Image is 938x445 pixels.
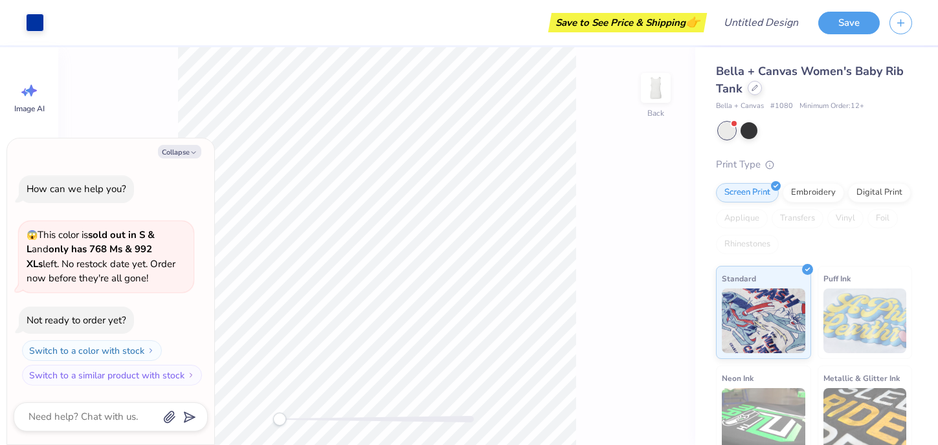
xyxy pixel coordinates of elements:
[716,183,779,202] div: Screen Print
[14,103,45,114] span: Image AI
[716,157,912,172] div: Print Type
[848,183,911,202] div: Digital Print
[722,288,805,353] img: Standard
[823,288,907,353] img: Puff Ink
[27,228,155,256] strong: sold out in S & L
[22,340,162,361] button: Switch to a color with stock
[27,182,126,195] div: How can we help you?
[799,101,864,112] span: Minimum Order: 12 +
[770,101,793,112] span: # 1080
[716,101,764,112] span: Bella + Canvas
[647,107,664,119] div: Back
[772,209,823,228] div: Transfers
[643,75,669,101] img: Back
[147,347,155,354] img: Switch to a color with stock
[158,145,201,158] button: Collapse
[27,229,38,241] span: 😱
[823,371,900,385] span: Metallic & Glitter Ink
[827,209,864,228] div: Vinyl
[867,209,898,228] div: Foil
[716,209,768,228] div: Applique
[187,371,195,379] img: Switch to a similar product with stock
[686,14,700,30] span: 👉
[783,183,844,202] div: Embroidery
[27,228,175,285] span: This color is and left. No restock date yet. Order now before they're all gone!
[713,10,809,36] input: Untitled Design
[273,413,286,426] div: Accessibility label
[552,13,704,32] div: Save to See Price & Shipping
[27,243,152,270] strong: only has 768 Ms & 992 XLs
[716,235,779,254] div: Rhinestones
[722,371,754,385] span: Neon Ink
[818,12,880,34] button: Save
[722,272,756,285] span: Standard
[716,63,904,96] span: Bella + Canvas Women's Baby Rib Tank
[823,272,851,285] span: Puff Ink
[22,365,202,385] button: Switch to a similar product with stock
[27,314,126,327] div: Not ready to order yet?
